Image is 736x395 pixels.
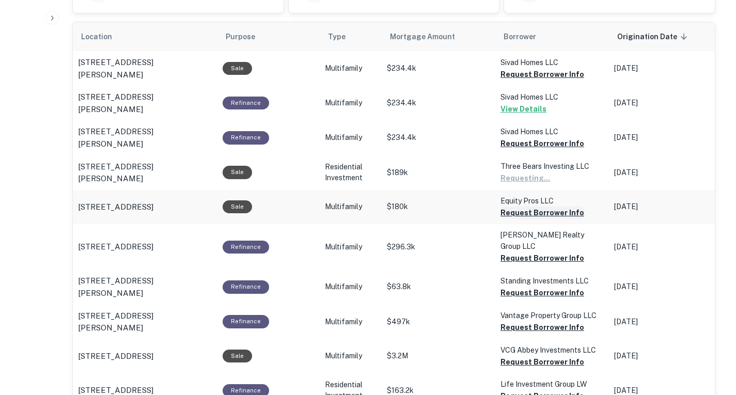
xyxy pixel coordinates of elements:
p: Multifamily [325,132,377,143]
p: [DATE] [614,201,707,212]
p: $296.3k [387,242,490,252]
th: Location [73,22,217,51]
p: Equity Pros LLC [500,195,604,207]
p: Standing Investments LLC [500,275,604,287]
button: Request Borrower Info [500,252,584,264]
p: $234.4k [387,98,490,108]
a: [STREET_ADDRESS][PERSON_NAME] [78,310,212,334]
p: $189k [387,167,490,178]
p: [DATE] [614,98,707,108]
a: [STREET_ADDRESS][PERSON_NAME] [78,125,212,150]
div: This loan purpose was for refinancing [223,97,269,109]
p: [STREET_ADDRESS] [78,201,153,213]
p: $3.2M [387,351,490,361]
p: [DATE] [614,132,707,143]
button: Request Borrower Info [500,137,584,150]
p: [STREET_ADDRESS] [78,350,153,362]
th: Mortgage Amount [382,22,495,51]
p: Multifamily [325,63,377,74]
p: Three Bears Investing LLC [500,161,604,172]
a: [STREET_ADDRESS][PERSON_NAME] [78,275,212,299]
button: Request Borrower Info [500,321,584,334]
p: Multifamily [325,201,377,212]
span: Origination Date [617,30,691,43]
span: Mortgage Amount [390,30,468,43]
p: Multifamily [325,242,377,252]
a: [STREET_ADDRESS] [78,241,212,253]
p: Multifamily [325,98,377,108]
button: Request Borrower Info [500,207,584,219]
th: Origination Date [609,22,712,51]
span: Borrower [504,30,536,43]
span: Purpose [226,30,269,43]
p: Life Investment Group LW [500,378,604,390]
button: View Details [500,103,546,115]
button: Request Borrower Info [500,287,584,299]
a: [STREET_ADDRESS] [78,201,212,213]
a: [STREET_ADDRESS] [78,350,212,362]
p: [DATE] [614,242,707,252]
button: Request Borrower Info [500,356,584,368]
a: [STREET_ADDRESS][PERSON_NAME] [78,56,212,81]
a: [STREET_ADDRESS][PERSON_NAME] [78,91,212,115]
th: Type [320,22,382,51]
p: Multifamily [325,351,377,361]
p: $497k [387,317,490,327]
p: $234.4k [387,132,490,143]
p: [DATE] [614,351,707,361]
p: [DATE] [614,281,707,292]
p: [STREET_ADDRESS] [78,241,153,253]
span: Type [328,30,346,43]
p: [PERSON_NAME] Realty Group LLC [500,229,604,252]
button: Request Borrower Info [500,68,584,81]
div: This loan purpose was for refinancing [223,131,269,144]
p: VCG Abbey Investments LLC [500,344,604,356]
p: $63.8k [387,281,490,292]
div: This loan purpose was for refinancing [223,241,269,254]
p: Residential Investment [325,162,377,183]
iframe: Chat Widget [684,312,736,362]
th: Borrower [495,22,609,51]
p: Sivad Homes LLC [500,57,604,68]
div: Sale [223,166,252,179]
div: Sale [223,200,252,213]
div: Sale [223,62,252,75]
p: Sivad Homes LLC [500,91,604,103]
p: $234.4k [387,63,490,74]
p: Sivad Homes LLC [500,126,604,137]
p: Multifamily [325,281,377,292]
p: [DATE] [614,317,707,327]
p: Vantage Property Group LLC [500,310,604,321]
div: Sale [223,350,252,362]
span: Location [81,30,126,43]
p: [DATE] [614,63,707,74]
p: [DATE] [614,167,707,178]
p: $180k [387,201,490,212]
p: Multifamily [325,317,377,327]
div: This loan purpose was for refinancing [223,315,269,328]
th: Purpose [217,22,320,51]
div: This loan purpose was for refinancing [223,280,269,293]
a: [STREET_ADDRESS][PERSON_NAME] [78,161,212,185]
